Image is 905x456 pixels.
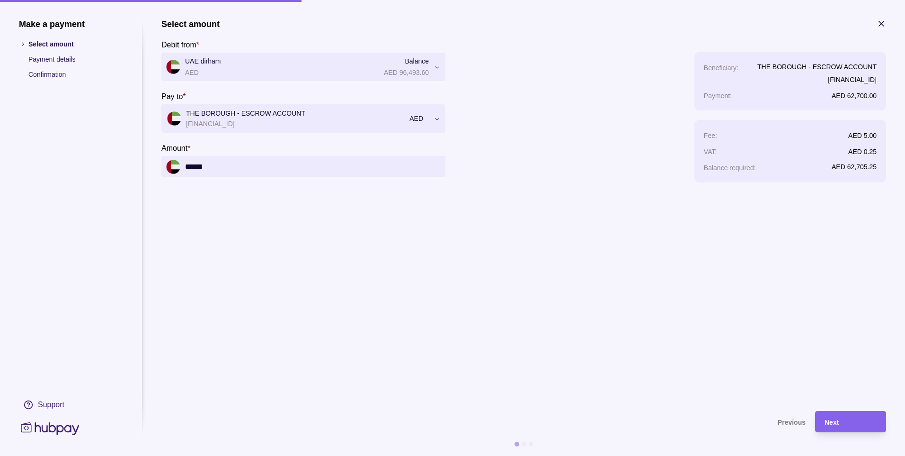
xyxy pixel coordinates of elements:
[161,19,220,29] h1: Select amount
[832,163,877,171] p: AED 62,705.25
[704,92,732,100] p: Payment :
[186,108,405,119] p: THE BOROUGH - ESCROW ACCOUNT
[704,148,717,155] p: VAT :
[19,19,123,29] h1: Make a payment
[825,419,839,426] span: Next
[161,41,196,49] p: Debit from
[161,142,190,154] label: Amount
[848,132,877,139] p: AED 5.00
[185,156,441,177] input: amount
[28,69,123,80] p: Confirmation
[19,395,123,415] a: Support
[28,39,123,49] p: Select amount
[704,64,738,72] p: Beneficiary :
[848,148,877,155] p: AED 0.25
[161,144,187,152] p: Amount
[161,92,183,100] p: Pay to
[832,92,877,100] p: AED 62,700.00
[161,39,199,50] label: Debit from
[28,54,123,64] p: Payment details
[161,91,186,102] label: Pay to
[815,411,886,432] button: Next
[757,74,877,85] p: [FINANCIAL_ID]
[757,62,877,72] p: THE BOROUGH - ESCROW ACCOUNT
[704,132,717,139] p: Fee :
[167,111,181,126] img: ae
[161,411,806,432] button: Previous
[704,164,756,172] p: Balance required :
[38,400,64,410] div: Support
[166,160,180,174] img: ae
[778,419,806,426] span: Previous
